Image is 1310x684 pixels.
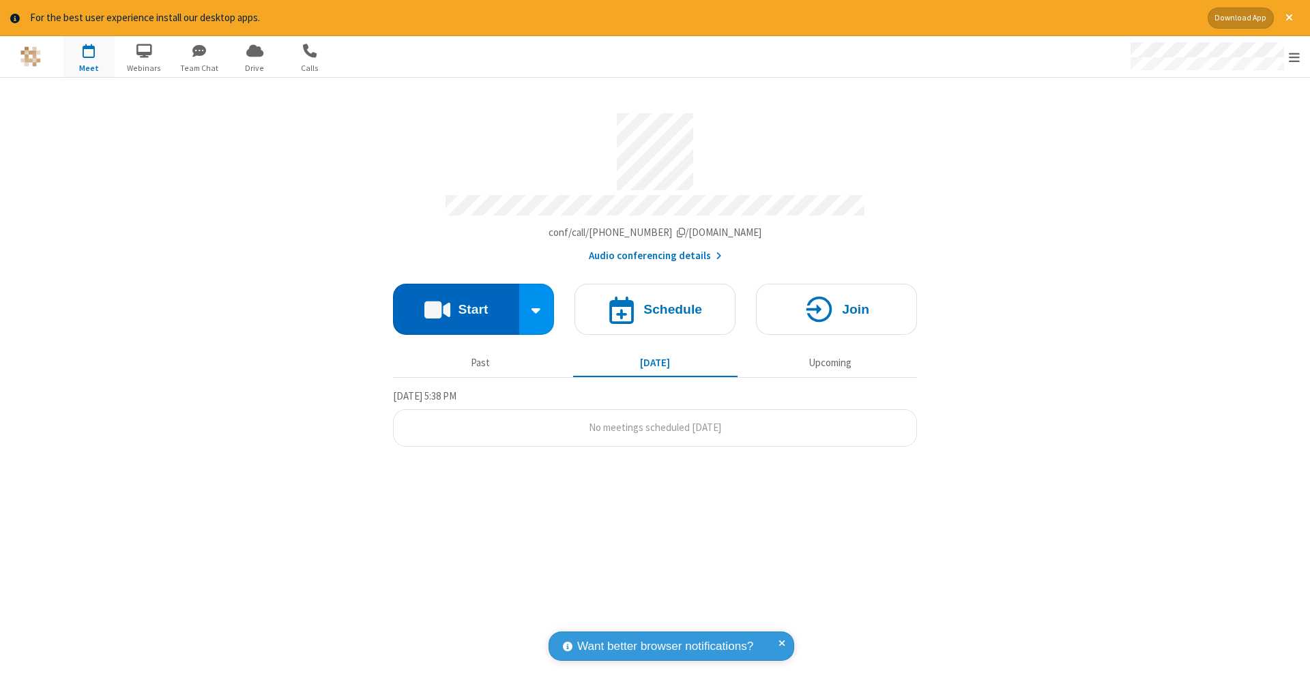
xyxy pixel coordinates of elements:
button: [DATE] [573,351,738,376]
span: Want better browser notifications? [577,638,753,655]
div: Start conference options [519,284,555,335]
button: Close alert [1279,8,1300,29]
h4: Schedule [643,303,702,316]
button: Schedule [574,284,736,335]
span: Drive [229,62,280,74]
span: Webinars [119,62,170,74]
button: Join [756,284,917,335]
img: QA Selenium DO NOT DELETE OR CHANGE [20,46,41,67]
span: Team Chat [174,62,225,74]
button: Logo [5,36,56,77]
button: Start [393,284,519,335]
span: [DATE] 5:38 PM [393,389,456,402]
button: Copy my meeting room linkCopy my meeting room link [549,225,762,241]
span: Copy my meeting room link [549,226,762,239]
button: Download App [1208,8,1274,29]
button: Audio conferencing details [589,248,722,264]
section: Account details [393,103,917,263]
div: For the best user experience install our desktop apps. [30,10,1197,26]
div: Open menu [1118,36,1310,77]
button: Upcoming [748,351,912,376]
h4: Join [842,303,869,316]
section: Today's Meetings [393,388,917,447]
button: Past [398,351,563,376]
span: Calls [285,62,336,74]
span: Meet [63,62,115,74]
h4: Start [458,303,488,316]
span: No meetings scheduled [DATE] [589,421,721,434]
